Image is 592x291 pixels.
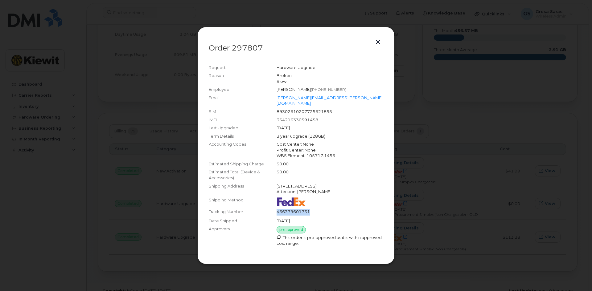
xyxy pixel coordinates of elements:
[277,73,383,79] div: Broken
[277,235,383,246] div: This order is pre-approved as it is within approved cost range.
[277,133,383,139] div: 3 year upgrade (128GB)
[209,226,277,246] div: Approvers
[209,218,277,224] div: Date Shipped
[209,183,277,195] div: Shipping Address
[277,218,383,224] div: [DATE]
[277,79,383,84] div: Slow
[209,87,277,92] div: Employee
[277,209,310,214] span: 466379601731
[277,117,383,123] div: 354216330591458
[277,169,383,180] div: $0.00
[209,209,277,216] div: Tracking Number
[277,189,383,195] div: Attention: [PERSON_NAME]
[277,161,383,167] div: $0.00
[311,87,346,92] span: [PHONE_NUMBER]
[209,117,277,123] div: IMEI
[209,65,277,71] div: Request
[277,226,306,233] div: preapproved
[277,141,383,147] div: Cost Center: None
[277,125,290,130] span: [DATE]
[209,197,277,206] div: Shipping Method
[277,147,383,153] div: Profit Center: None
[209,125,277,131] div: Last Upgraded
[277,65,383,71] div: Hardware Upgrade
[277,197,306,206] img: fedex-bc01427081be8802e1fb5a1adb1132915e58a0589d7a9405a0dcbe1127be6add.png
[209,133,277,139] div: Term Details
[277,109,383,115] div: 89302610207725621855
[277,87,383,92] div: [PERSON_NAME]
[565,264,587,286] iframe: Messenger Launcher
[209,161,277,167] div: Estimated Shipping Charge
[209,141,277,159] div: Accounting Codes
[209,95,277,106] div: Email
[310,209,315,214] a: Open shipping details in new tab
[209,109,277,115] div: SIM
[209,44,383,52] p: Order 297807
[277,153,383,159] div: WBS Element: 105717.1456
[209,73,277,84] div: Reason
[277,183,383,189] div: [STREET_ADDRESS]
[277,95,383,106] a: [PERSON_NAME][EMAIL_ADDRESS][PERSON_NAME][DOMAIN_NAME]
[209,169,277,180] div: Estimated Total (Device & Accessories)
